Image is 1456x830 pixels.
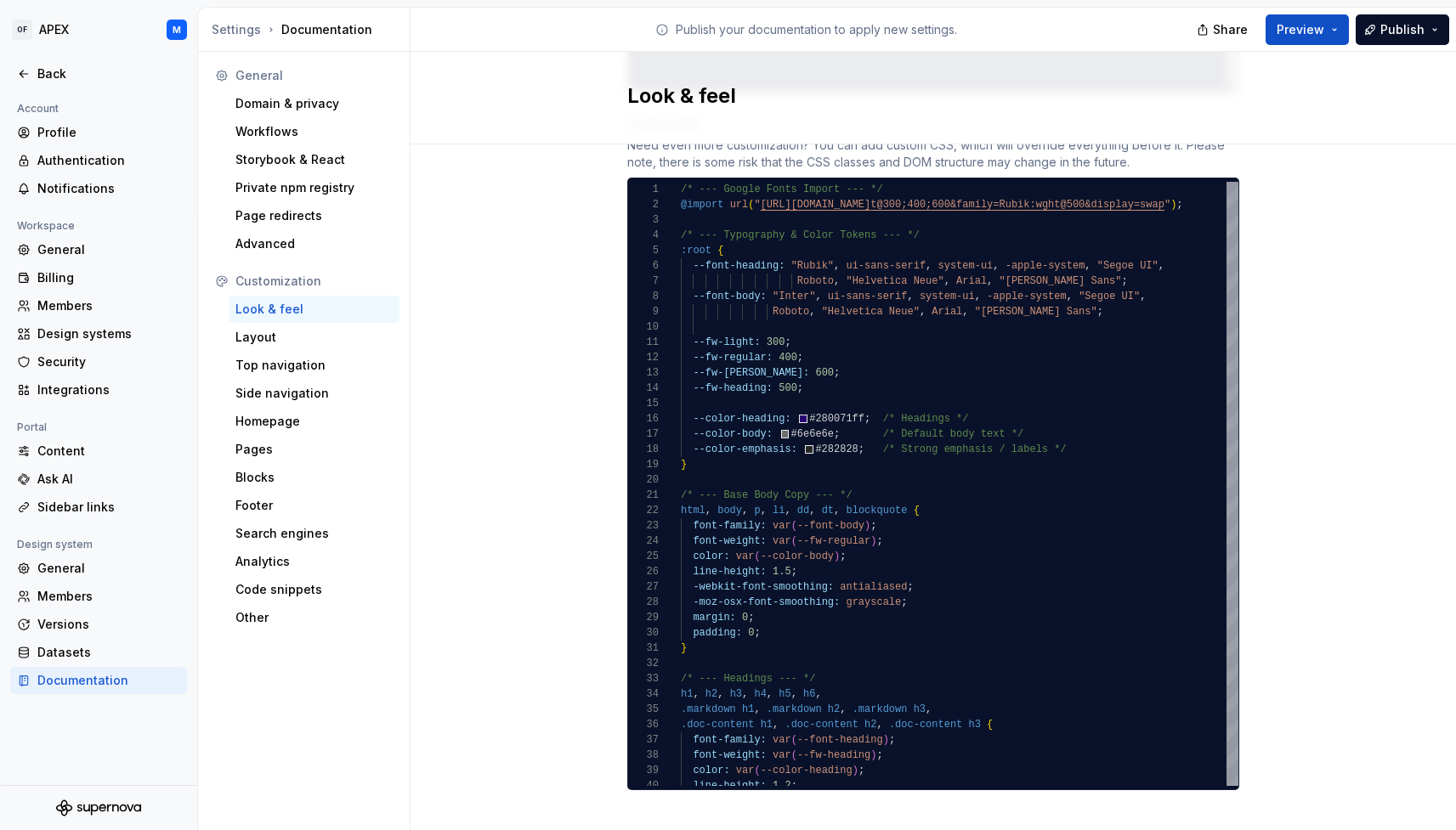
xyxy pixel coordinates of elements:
[10,236,187,263] a: General
[920,306,926,318] span: ,
[628,488,659,503] div: 21
[797,352,803,364] span: ;
[235,301,393,318] div: Look & feel
[1122,275,1128,287] span: ;
[773,505,785,517] span: li
[229,202,399,229] a: Page redirects
[797,505,809,517] span: dd
[628,610,659,625] div: 29
[628,579,659,595] div: 27
[235,553,393,570] div: Analytics
[628,686,659,702] div: 34
[1380,21,1425,38] span: Publish
[864,520,870,532] span: )
[681,673,815,685] span: /* --- Headings --- */
[235,469,393,486] div: Blocks
[748,627,754,639] span: 0
[693,520,766,532] span: font-family:
[235,385,393,402] div: Side navigation
[705,505,711,517] span: ,
[1277,21,1324,38] span: Preview
[693,627,742,639] span: padding:
[56,799,141,816] svg: Supernova Logo
[883,413,969,425] span: /* Headings */
[815,291,821,302] span: ,
[628,702,659,717] div: 35
[693,413,790,425] span: --color-heading:
[791,428,834,440] span: #6e6e6e
[628,335,659,350] div: 11
[761,719,773,731] span: h1
[1097,260,1159,272] span: "Segoe UI"
[628,656,659,671] div: 32
[773,749,791,761] span: var
[10,175,187,202] a: Notifications
[754,627,760,639] span: ;
[3,11,194,48] button: OFAPEXM
[785,336,790,348] span: ;
[693,688,699,700] span: ,
[628,243,659,258] div: 5
[229,492,399,519] a: Footer
[809,413,864,425] span: #280071ff
[229,230,399,257] a: Advanced
[773,306,809,318] span: Roboto
[834,260,840,272] span: ,
[864,413,870,425] span: ;
[926,260,932,272] span: ,
[212,21,403,38] div: Documentation
[10,320,187,347] a: Design systems
[628,365,659,381] div: 13
[37,644,180,661] div: Datasets
[10,60,187,88] a: Back
[754,505,760,517] span: p
[754,688,766,700] span: h4
[797,535,870,547] span: --fw-regular
[828,703,840,715] span: h2
[229,296,399,323] a: Look & feel
[1164,199,1170,211] span: "
[840,581,907,593] span: antialiased
[235,179,393,196] div: Private npm registry
[761,551,834,562] span: --color-body
[846,596,901,608] span: grayscale
[809,505,815,517] span: ,
[773,719,779,731] span: ,
[235,235,393,252] div: Advanced
[975,306,1097,318] span: "[PERSON_NAME] Sans"
[628,197,659,212] div: 2
[235,357,393,374] div: Top navigation
[870,199,1164,211] span: t@300;400;600&family=Rubik:wght@500&display=swap
[1079,291,1140,302] span: "Segoe UI"
[681,688,693,700] span: h1
[889,734,895,746] span: ;
[681,719,754,731] span: .doc-content
[815,367,834,379] span: 600
[779,382,797,394] span: 500
[235,581,393,598] div: Code snippets
[962,306,968,318] span: ,
[761,199,871,211] span: [URL][DOMAIN_NAME]
[932,306,962,318] span: Arial
[235,273,393,290] div: Customization
[37,443,180,460] div: Content
[791,535,797,547] span: (
[944,275,950,287] span: ,
[883,734,889,746] span: )
[730,688,742,700] span: h3
[628,564,659,579] div: 26
[628,641,659,656] div: 31
[907,581,913,593] span: ;
[791,749,797,761] span: (
[785,719,858,731] span: .doc-content
[229,174,399,201] a: Private npm registry
[235,525,393,542] div: Search engines
[235,95,393,112] div: Domain & privacy
[229,90,399,117] a: Domain & privacy
[773,734,791,746] span: var
[1356,14,1449,45] button: Publish
[681,459,687,471] span: }
[229,548,399,575] a: Analytics
[907,291,913,302] span: ,
[676,21,957,38] p: Publish your documentation to apply new settings.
